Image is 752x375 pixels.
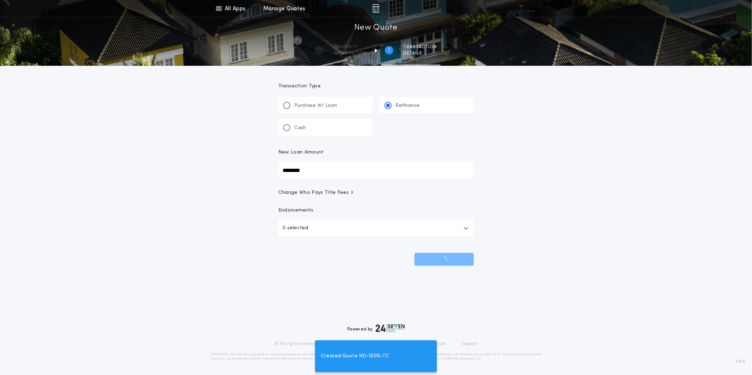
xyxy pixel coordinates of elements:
[508,5,535,12] img: vs-icon
[278,189,474,196] button: Change Who Pays Title Fees
[278,189,354,196] span: Change Who Pays Title Fees
[372,4,379,13] img: img
[334,44,366,50] span: Property
[388,47,391,53] h2: 2
[278,220,474,237] button: 0 selected
[395,102,420,109] p: Refinance
[321,352,389,360] span: Created Quote ND-10215-TC
[347,324,405,333] div: Powered by
[278,207,474,214] p: Endorsements
[283,224,308,232] p: 0 selected
[334,51,366,56] span: information
[376,324,405,333] img: logo
[354,22,398,34] h1: New Quote
[294,102,337,109] p: Purchase W/ Loan
[403,44,437,50] span: Transaction
[278,149,324,156] p: New Loan Amount
[403,51,437,56] span: details
[294,125,306,132] p: Cash
[278,162,474,179] input: New Loan Amount
[278,83,474,90] p: Transaction Type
